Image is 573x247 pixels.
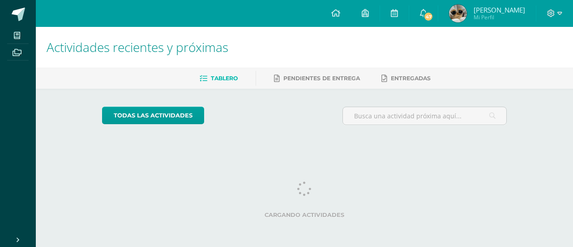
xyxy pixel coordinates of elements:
span: Pendientes de entrega [283,75,360,82]
a: Tablero [200,71,238,86]
a: Entregadas [381,71,431,86]
span: [PERSON_NAME] [474,5,525,14]
img: b60ff262579238215852a2d78c5a5fcd.png [449,4,467,22]
span: Actividades recientes y próximas [47,39,228,56]
span: 47 [423,12,433,22]
a: Pendientes de entrega [274,71,360,86]
a: todas las Actividades [102,107,204,124]
span: Tablero [211,75,238,82]
label: Cargando actividades [102,212,507,218]
input: Busca una actividad próxima aquí... [343,107,507,125]
span: Entregadas [391,75,431,82]
span: Mi Perfil [474,13,525,21]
